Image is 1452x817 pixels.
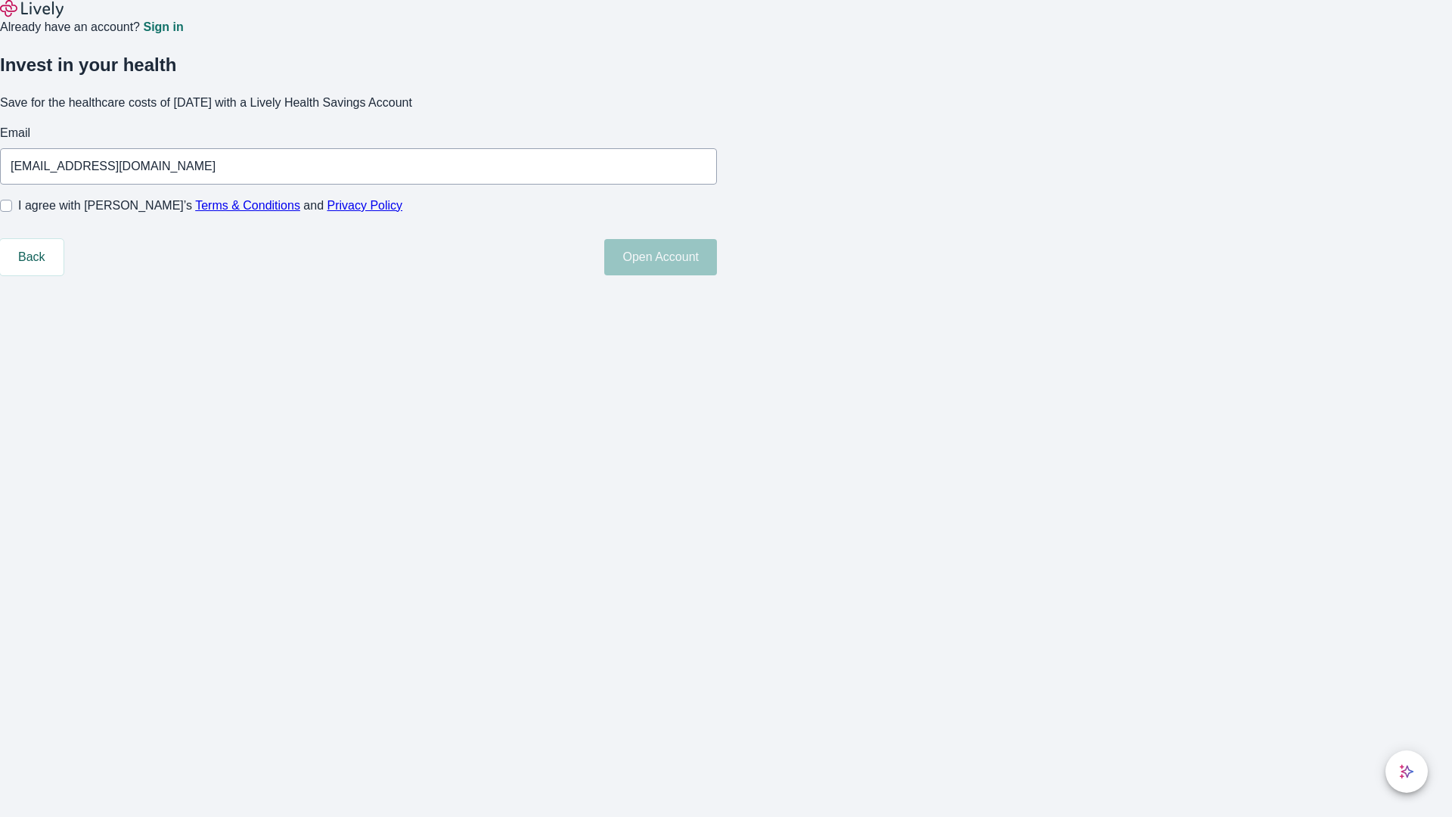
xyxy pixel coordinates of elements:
span: I agree with [PERSON_NAME]’s and [18,197,402,215]
a: Privacy Policy [327,199,403,212]
a: Sign in [143,21,183,33]
button: chat [1385,750,1428,793]
svg: Lively AI Assistant [1399,764,1414,779]
a: Terms & Conditions [195,199,300,212]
